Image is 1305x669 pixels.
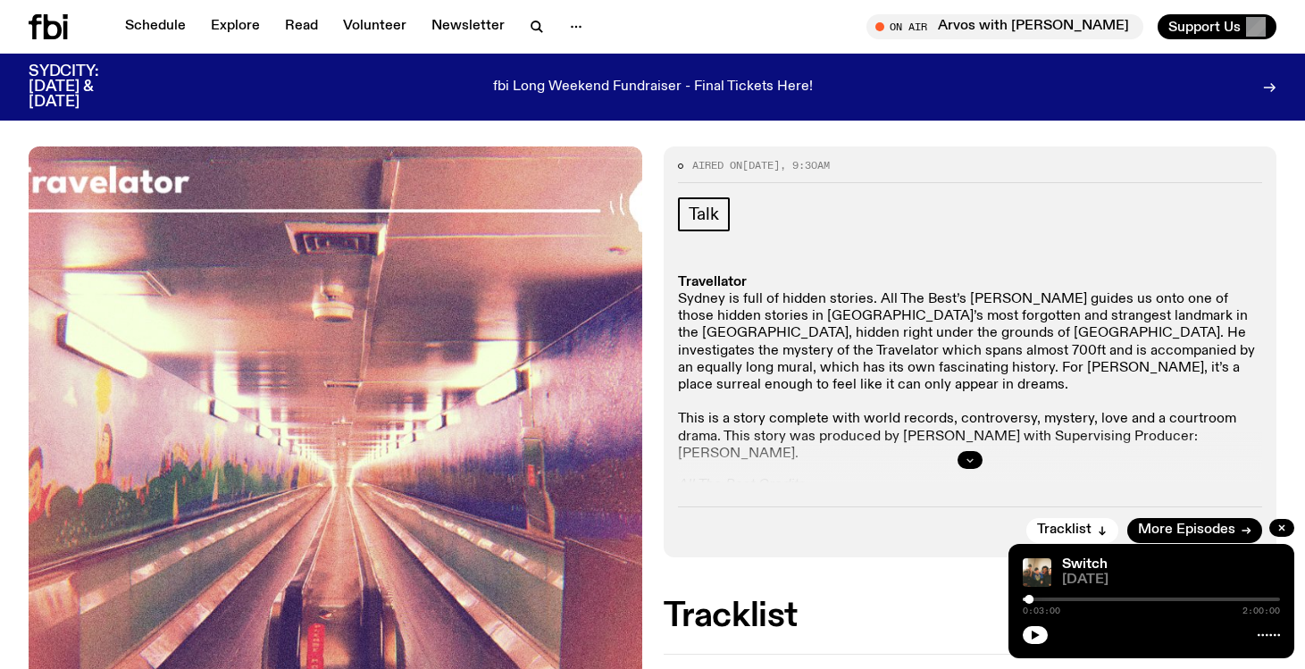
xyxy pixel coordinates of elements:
[678,197,730,231] a: Talk
[780,158,830,172] span: , 9:30am
[1062,573,1280,587] span: [DATE]
[1158,14,1276,39] button: Support Us
[421,14,515,39] a: Newsletter
[29,64,143,110] h3: SYDCITY: [DATE] & [DATE]
[1242,606,1280,615] span: 2:00:00
[1023,606,1060,615] span: 0:03:00
[678,275,747,289] strong: Travellator
[692,158,742,172] span: Aired on
[200,14,271,39] a: Explore
[1138,523,1235,537] span: More Episodes
[1168,19,1241,35] span: Support Us
[332,14,417,39] a: Volunteer
[1062,557,1108,572] a: Switch
[1023,558,1051,587] img: A warm film photo of the switch team sitting close together. from left to right: Cedar, Lau, Sand...
[664,600,1277,632] h2: Tracklist
[866,14,1143,39] button: On AirArvos with [PERSON_NAME]
[114,14,197,39] a: Schedule
[1127,518,1262,543] a: More Episodes
[742,158,780,172] span: [DATE]
[678,274,1263,463] p: Sydney is full of hidden stories. All The Best’s [PERSON_NAME] guides us onto one of those hidden...
[1026,518,1118,543] button: Tracklist
[689,205,719,224] span: Talk
[1037,523,1092,537] span: Tracklist
[493,79,813,96] p: fbi Long Weekend Fundraiser - Final Tickets Here!
[274,14,329,39] a: Read
[29,45,302,125] span: [DATE]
